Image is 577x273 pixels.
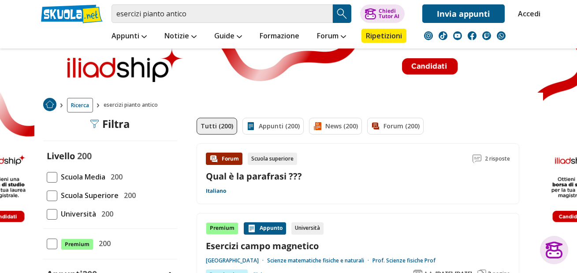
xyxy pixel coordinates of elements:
[43,98,56,111] img: Home
[248,153,297,165] div: Scuola superiore
[482,31,491,40] img: twitch
[468,31,476,40] img: facebook
[120,190,136,201] span: 200
[206,187,226,194] a: Italiano
[197,118,237,135] a: Tutti (200)
[257,29,302,45] a: Formazione
[315,29,348,45] a: Forum
[247,224,256,233] img: Appunti contenuto
[244,222,286,235] div: Appunto
[162,29,199,45] a: Notizie
[77,150,92,162] span: 200
[67,98,93,112] a: Ricerca
[206,257,267,264] a: [GEOGRAPHIC_DATA]
[206,153,242,165] div: Forum
[206,240,510,252] a: Esercizi campo magnetico
[360,4,405,23] button: ChiediTutor AI
[439,31,447,40] img: tiktok
[206,170,302,182] a: Qual è la parafrasi ???
[112,4,333,23] input: Cerca appunti, riassunti o versioni
[309,118,362,135] a: News (200)
[43,98,56,112] a: Home
[57,208,96,220] span: Università
[209,154,218,163] img: Forum contenuto
[95,238,111,249] span: 200
[90,120,99,128] img: Filtra filtri mobile
[379,8,399,19] div: Chiedi Tutor AI
[98,208,113,220] span: 200
[371,122,380,131] img: Forum filtro contenuto
[335,7,349,20] img: Cerca appunti, riassunti o versioni
[109,29,149,45] a: Appunti
[212,29,244,45] a: Guide
[485,153,510,165] span: 2 risposte
[367,118,424,135] a: Forum (200)
[313,122,322,131] img: News filtro contenuto
[90,118,130,130] div: Filtra
[473,154,481,163] img: Commenti lettura
[267,257,372,264] a: Scienze matematiche fisiche e naturali
[518,4,536,23] a: Accedi
[497,31,506,40] img: WhatsApp
[246,122,255,131] img: Appunti filtro contenuto
[57,171,105,183] span: Scuola Media
[242,118,304,135] a: Appunti (200)
[291,222,324,235] div: Università
[424,31,433,40] img: instagram
[206,222,238,235] div: Premium
[107,171,123,183] span: 200
[422,4,505,23] a: Invia appunti
[372,257,436,264] a: Prof. Scienze fisiche Prof
[47,150,75,162] label: Livello
[361,29,406,43] a: Ripetizioni
[61,239,93,250] span: Premium
[453,31,462,40] img: youtube
[333,4,351,23] button: Search Button
[104,98,161,112] span: esercizi pianto antico
[57,190,119,201] span: Scuola Superiore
